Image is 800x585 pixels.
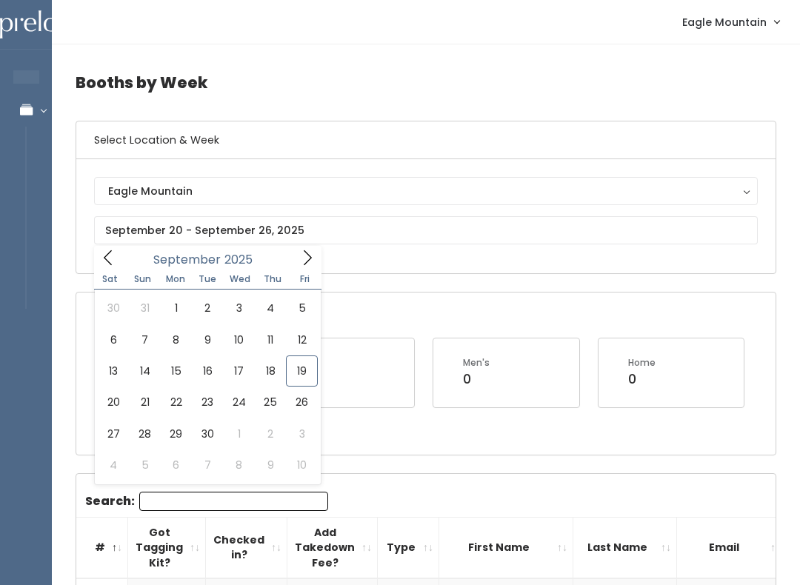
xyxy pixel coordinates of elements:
[153,254,221,266] span: September
[255,355,286,387] span: September 18, 2025
[289,275,321,284] span: Fri
[161,449,192,481] span: October 6, 2025
[139,492,328,511] input: Search:
[677,517,787,578] th: Email: activate to sort column ascending
[129,418,160,449] span: September 28, 2025
[76,62,776,103] h4: Booths by Week
[192,387,223,418] span: September 23, 2025
[255,418,286,449] span: October 2, 2025
[286,387,317,418] span: September 26, 2025
[161,387,192,418] span: September 22, 2025
[98,418,129,449] span: September 27, 2025
[255,449,286,481] span: October 9, 2025
[224,449,255,481] span: October 8, 2025
[129,324,160,355] span: September 7, 2025
[192,418,223,449] span: September 30, 2025
[463,370,490,389] div: 0
[85,492,328,511] label: Search:
[129,449,160,481] span: October 5, 2025
[94,177,758,205] button: Eagle Mountain
[161,355,192,387] span: September 15, 2025
[192,449,223,481] span: October 7, 2025
[161,292,192,324] span: September 1, 2025
[161,418,192,449] span: September 29, 2025
[192,292,223,324] span: September 2, 2025
[94,216,758,244] input: September 20 - September 26, 2025
[286,418,317,449] span: October 3, 2025
[463,356,490,370] div: Men's
[286,324,317,355] span: September 12, 2025
[286,449,317,481] span: October 10, 2025
[98,387,129,418] span: September 20, 2025
[287,517,378,578] th: Add Takedown Fee?: activate to sort column ascending
[159,275,192,284] span: Mon
[286,292,317,324] span: September 5, 2025
[94,275,127,284] span: Sat
[224,324,255,355] span: September 10, 2025
[98,292,129,324] span: August 30, 2025
[224,418,255,449] span: October 1, 2025
[628,356,656,370] div: Home
[628,370,656,389] div: 0
[161,324,192,355] span: September 8, 2025
[191,275,224,284] span: Tue
[667,6,794,38] a: Eagle Mountain
[76,517,128,578] th: #: activate to sort column descending
[192,324,223,355] span: September 9, 2025
[255,324,286,355] span: September 11, 2025
[224,355,255,387] span: September 17, 2025
[129,355,160,387] span: September 14, 2025
[378,517,439,578] th: Type: activate to sort column ascending
[206,517,287,578] th: Checked in?: activate to sort column ascending
[573,517,677,578] th: Last Name: activate to sort column ascending
[439,517,573,578] th: First Name: activate to sort column ascending
[129,387,160,418] span: September 21, 2025
[127,275,159,284] span: Sun
[255,292,286,324] span: September 4, 2025
[129,292,160,324] span: August 31, 2025
[286,355,317,387] span: September 19, 2025
[224,387,255,418] span: September 24, 2025
[255,387,286,418] span: September 25, 2025
[128,517,206,578] th: Got Tagging Kit?: activate to sort column ascending
[224,275,256,284] span: Wed
[98,449,129,481] span: October 4, 2025
[98,324,129,355] span: September 6, 2025
[682,14,767,30] span: Eagle Mountain
[221,250,265,269] input: Year
[76,121,776,159] h6: Select Location & Week
[256,275,289,284] span: Thu
[98,355,129,387] span: September 13, 2025
[108,183,744,199] div: Eagle Mountain
[192,355,223,387] span: September 16, 2025
[224,292,255,324] span: September 3, 2025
